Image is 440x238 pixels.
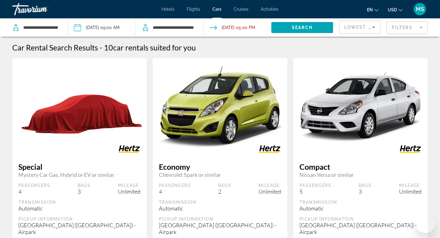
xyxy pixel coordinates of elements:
div: Automatic [159,205,281,212]
span: USD [388,7,397,12]
div: Passengers [159,183,191,188]
div: Automatic [299,205,422,212]
a: Cars [212,7,222,12]
div: Pickup Information [299,216,422,222]
div: Bags [359,183,372,188]
mat-select: Sort by [344,24,375,31]
span: Nissan Versa or similar [299,171,422,178]
img: primary.png [293,69,428,145]
span: Lowest Price [344,25,383,30]
div: Transmission [159,199,281,205]
div: 2 [218,188,231,195]
button: User Menu [412,3,428,16]
h1: Car Rental Search Results [12,43,98,52]
div: 3 [359,188,372,195]
button: Search [271,22,333,33]
div: 5 [299,188,331,195]
span: Economy [159,162,281,171]
div: Bags [78,183,91,188]
div: 3 [78,188,91,195]
img: HERTZ [252,142,287,156]
div: Bags [218,183,231,188]
div: Passengers [18,183,50,188]
a: Hotels [162,7,174,12]
span: MS [416,6,424,12]
a: Cruises [234,7,248,12]
button: Pickup date: Sep 10, 2025 09:00 AM [74,18,119,37]
img: HERTZ [112,142,147,156]
button: Change currency [388,5,403,14]
div: Unlimited [258,188,281,195]
div: Automatic [18,205,141,212]
div: Pickup Information [159,216,281,222]
div: [GEOGRAPHIC_DATA] ([GEOGRAPHIC_DATA]) - Airpark [159,222,281,235]
span: - [100,43,102,52]
div: Unlimited [399,188,422,195]
a: Flights [187,7,200,12]
div: Pickup Information [18,216,141,222]
a: Travorium [12,1,73,17]
img: primary.png [153,57,287,158]
img: primary.png [12,69,147,145]
button: Filter [387,21,428,34]
span: Special [18,162,141,171]
button: Change language [367,5,379,14]
div: 4 [18,188,50,195]
button: Drop-off date: Sep 12, 2025 05:00 PM [210,18,255,37]
div: Passengers [299,183,331,188]
span: car rentals suited for you [113,43,196,52]
h2: 10 [104,43,196,52]
div: Mileage [399,183,422,188]
div: Mileage [118,183,141,188]
div: Unlimited [118,188,141,195]
iframe: Кнопка запуска окна обмена сообщениями [416,214,435,233]
span: Search [292,25,313,30]
span: Mystery Car Gas, Hybrid or EV or similar [18,171,141,178]
div: Transmission [18,199,141,205]
div: [GEOGRAPHIC_DATA] ([GEOGRAPHIC_DATA]) - Airpark [299,222,422,235]
span: Compact [299,162,422,171]
img: HERTZ [393,142,428,156]
div: Mileage [258,183,281,188]
span: Chevrolet Spark or similar [159,171,281,178]
div: Transmission [299,199,422,205]
div: [GEOGRAPHIC_DATA] ([GEOGRAPHIC_DATA]) - Airpark [18,222,141,235]
a: Activities [261,7,278,12]
div: 4 [159,188,191,195]
span: en [367,7,373,12]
